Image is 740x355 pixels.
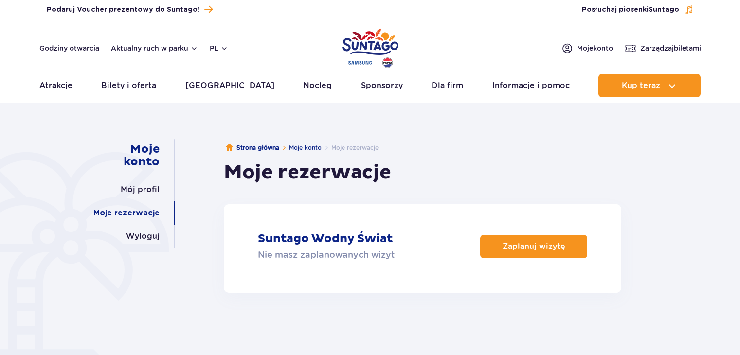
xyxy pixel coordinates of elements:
[224,160,391,185] h1: Moje rezerwacje
[582,5,679,15] span: Posłuchaj piosenki
[625,42,701,54] a: Zarządzajbiletami
[121,178,160,201] a: Mój profil
[561,42,613,54] a: Mojekonto
[582,5,694,15] button: Posłuchaj piosenkiSuntago
[101,74,156,97] a: Bilety i oferta
[111,44,198,52] button: Aktualny ruch w parku
[258,231,393,246] p: Suntago Wodny Świat
[226,143,279,153] a: Strona główna
[598,74,701,97] button: Kup teraz
[303,74,332,97] a: Nocleg
[622,81,660,90] span: Kup teraz
[480,235,587,258] a: Zaplanuj wizytę
[258,248,395,262] p: Nie masz zaplanowanych wizyt
[289,144,322,151] a: Moje konto
[640,43,701,53] span: Zarządzaj biletami
[649,6,679,13] span: Suntago
[93,201,160,225] a: Moje rezerwacje
[39,74,72,97] a: Atrakcje
[185,74,274,97] a: [GEOGRAPHIC_DATA]
[432,74,463,97] a: Dla firm
[492,74,570,97] a: Informacje i pomoc
[96,139,160,172] a: Moje konto
[342,24,398,69] a: Park of Poland
[47,5,199,15] span: Podaruj Voucher prezentowy do Suntago!
[39,43,99,53] a: Godziny otwarcia
[126,225,160,248] a: Wyloguj
[47,3,213,16] a: Podaruj Voucher prezentowy do Suntago!
[503,242,565,251] p: Zaplanuj wizytę
[577,43,613,53] span: Moje konto
[361,74,403,97] a: Sponsorzy
[210,43,228,53] button: pl
[322,143,379,153] li: Moje rezerwacje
